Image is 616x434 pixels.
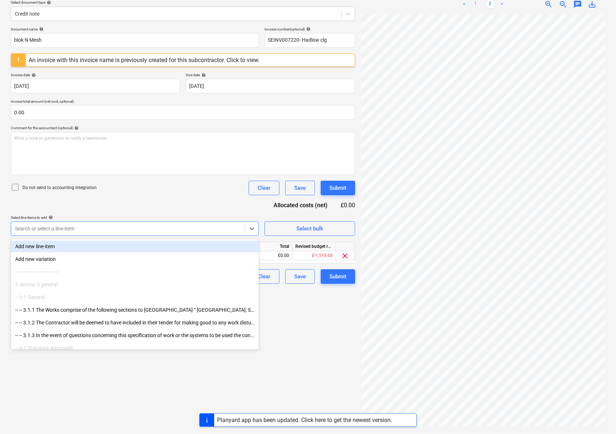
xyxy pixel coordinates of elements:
[321,269,355,284] button: Submit
[580,399,616,434] iframe: Chat Widget
[265,33,355,48] input: Invoice number
[249,269,279,284] button: Clear
[11,329,259,341] div: -- -- 3.1.3 In the event of questions concerning this specification of work or the systems to be ...
[11,253,259,265] div: Add new variation
[329,272,346,281] div: Submit
[11,266,259,278] div: ------------------------------
[11,342,259,354] div: -- 3.2 Statutory Approvals
[47,215,53,220] span: help
[11,279,259,290] div: 3 Section 3 general
[200,73,206,77] span: help
[30,73,36,77] span: help
[11,105,355,120] input: Invoice total amount (net cost, optional)
[11,291,259,303] div: -- 3.1 General
[249,181,279,195] button: Clear
[11,241,259,252] div: Add new line-item
[11,33,259,48] input: Document name
[11,317,259,328] div: -- -- 3.1.2 The Contractor will be deemed to have included in their tender for making good to any...
[38,27,43,31] span: help
[329,183,346,193] div: Submit
[11,73,180,77] div: Invoice date
[294,183,306,193] div: Save
[305,27,311,31] span: help
[265,221,355,236] button: Select bulk
[73,126,79,130] span: help
[11,79,180,93] input: Invoice date not specified
[258,183,270,193] div: Clear
[321,181,355,195] button: Submit
[186,79,355,93] input: Due date not specified
[249,251,292,260] div: £0.00
[285,269,315,284] button: Save
[11,27,259,32] div: Document name
[217,417,392,423] div: Planyard app has been updated. Click here to get the newest version.
[11,99,355,105] p: Invoice total amount (net cost, optional)
[22,185,97,191] p: Do not send to accounting integration
[258,272,270,281] div: Clear
[296,224,323,233] div: Select bulk
[186,73,355,77] div: Due date
[29,57,259,64] div: An invoice with this invoice name is previously created for this subcontractor. Click to view.
[249,242,292,251] div: Total
[339,201,355,209] div: £0.00
[261,201,339,209] div: Allocated costs (net)
[285,181,315,195] button: Save
[45,0,51,5] span: help
[11,304,259,316] div: -- -- 3.1.1 The Works comprise of the following sections to North Kent College “ Hadlow Campus: S...
[292,251,336,260] div: £-1,518.68
[292,242,336,251] div: Revised budget remaining
[11,126,355,130] div: Comment for the accountant (optional)
[265,27,355,32] div: Invoice number (optional)
[294,272,306,281] div: Save
[341,251,349,260] span: clear
[11,304,259,316] div: -- -- 3.1.1 The Works comprise of the following sections to [GEOGRAPHIC_DATA] “ [GEOGRAPHIC_DATA]...
[11,215,259,220] div: Select line-items to add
